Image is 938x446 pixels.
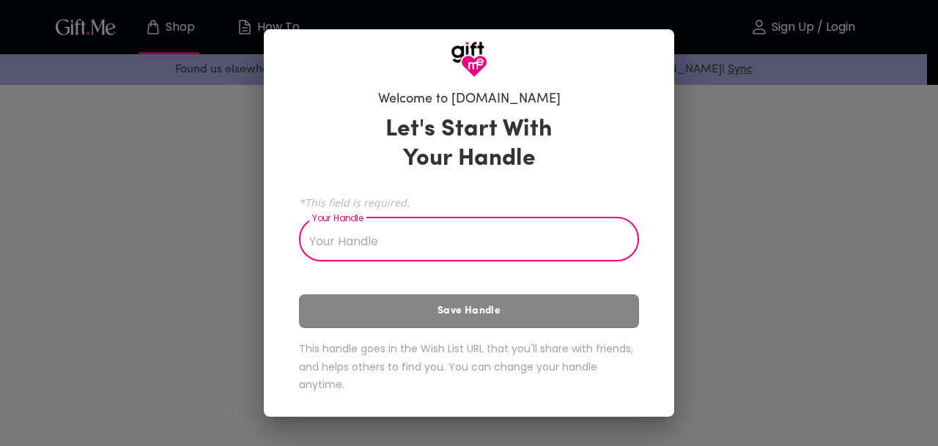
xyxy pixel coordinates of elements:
[451,41,487,78] img: GiftMe Logo
[299,340,639,394] h6: This handle goes in the Wish List URL that you'll share with friends, and helps others to find yo...
[378,91,561,108] h6: Welcome to [DOMAIN_NAME]
[367,115,571,174] h3: Let's Start With Your Handle
[299,196,639,209] span: *This field is required.
[299,220,623,261] input: Your Handle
